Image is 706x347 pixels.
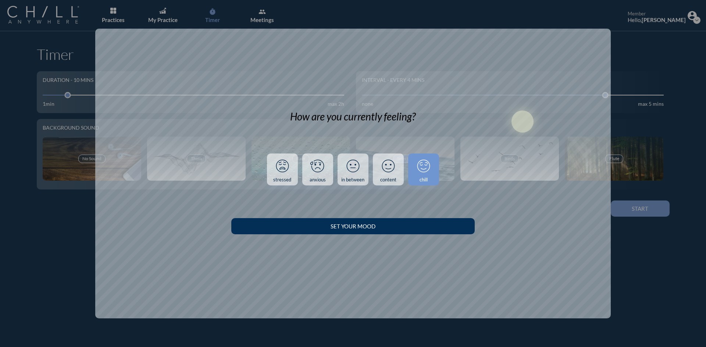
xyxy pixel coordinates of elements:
a: anxious [302,153,333,186]
a: stressed [267,153,298,186]
div: content [380,177,396,183]
a: content [373,153,404,186]
a: in between [338,153,368,186]
div: How are you currently feeling? [290,111,416,123]
div: stressed [273,177,291,183]
div: Set your Mood [244,223,461,229]
div: anxious [310,177,326,183]
button: Set your Mood [231,218,474,234]
div: chill [420,177,428,183]
div: in between [341,177,364,183]
a: chill [408,153,439,186]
